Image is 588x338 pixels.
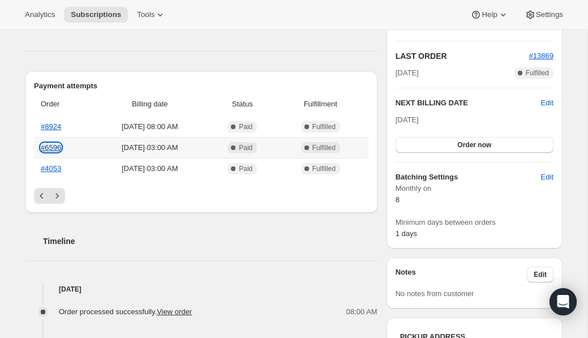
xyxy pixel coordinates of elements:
h2: Payment attempts [34,80,368,92]
span: Help [482,10,497,19]
a: #8924 [41,122,61,131]
span: Subscriptions [71,10,121,19]
span: Billing date [95,99,205,110]
h6: Batching Settings [396,172,541,183]
div: Open Intercom Messenger [550,288,577,315]
button: Help [463,7,515,23]
span: Order now [457,140,491,149]
span: Status [212,99,273,110]
span: Fulfilled [312,122,336,131]
nav: Pagination [34,188,368,204]
h2: LAST ORDER [396,50,529,62]
span: Minimum days between orders [396,217,553,228]
span: [DATE] · 03:00 AM [95,142,205,153]
span: Edit [534,270,547,279]
a: View order [157,307,192,316]
button: #13869 [529,50,553,62]
a: #6596 [41,143,61,152]
span: Analytics [25,10,55,19]
button: Previous [34,188,50,204]
span: 08:00 AM [346,306,377,318]
span: Fulfilled [526,69,549,78]
span: 1 days [396,229,417,238]
span: [DATE] [396,115,419,124]
button: Edit [527,267,553,283]
span: [DATE] · 03:00 AM [95,163,205,174]
button: Edit [534,168,560,186]
button: Subscriptions [64,7,128,23]
h2: NEXT BILLING DATE [396,97,541,109]
h4: [DATE] [25,284,377,295]
span: Tools [137,10,154,19]
button: Settings [518,7,570,23]
span: Fulfillment [280,99,362,110]
button: Analytics [18,7,62,23]
span: Order processed successfully. [59,307,192,316]
button: Edit [541,97,553,109]
button: Order now [396,137,553,153]
span: [DATE] · 08:00 AM [95,121,205,132]
span: Edit [541,172,553,183]
span: Fulfilled [312,143,336,152]
h3: Notes [396,267,527,283]
span: Paid [239,164,252,173]
a: #4053 [41,164,61,173]
span: [DATE] [396,67,419,79]
span: 8 [396,195,400,204]
h2: Timeline [43,236,377,247]
span: Fulfilled [312,164,336,173]
a: #13869 [529,52,553,60]
span: Paid [239,122,252,131]
span: Paid [239,143,252,152]
span: Settings [536,10,563,19]
button: Tools [130,7,173,23]
span: Monthly on [396,183,553,194]
th: Order [34,92,91,117]
button: Next [49,188,65,204]
span: No notes from customer [396,289,474,298]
